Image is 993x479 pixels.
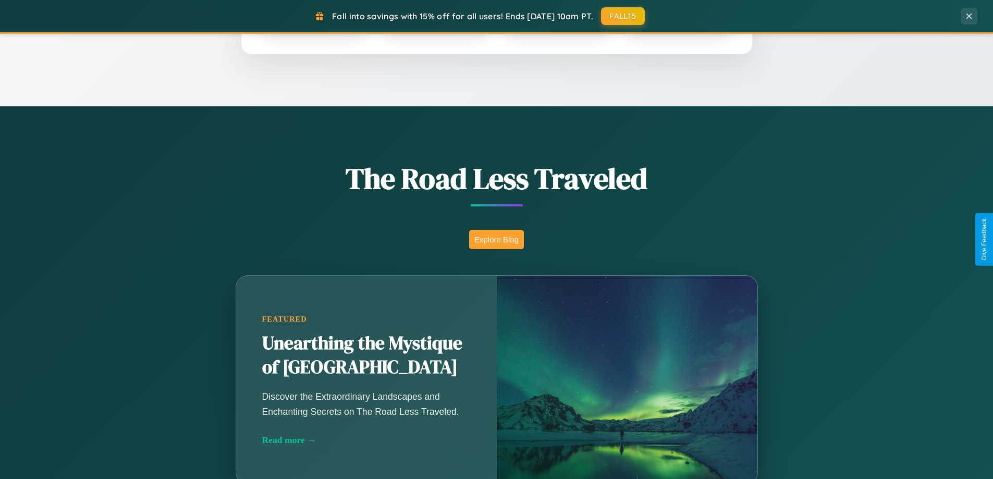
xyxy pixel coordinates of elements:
div: Give Feedback [980,218,988,261]
h2: Unearthing the Mystique of [GEOGRAPHIC_DATA] [262,331,471,379]
div: Featured [262,315,471,324]
button: FALL15 [601,7,645,25]
p: Discover the Extraordinary Landscapes and Enchanting Secrets on The Road Less Traveled. [262,389,471,419]
span: Fall into savings with 15% off for all users! Ends [DATE] 10am PT. [332,11,593,21]
button: Explore Blog [469,230,524,249]
div: Read more → [262,435,471,446]
h1: The Road Less Traveled [184,158,810,199]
